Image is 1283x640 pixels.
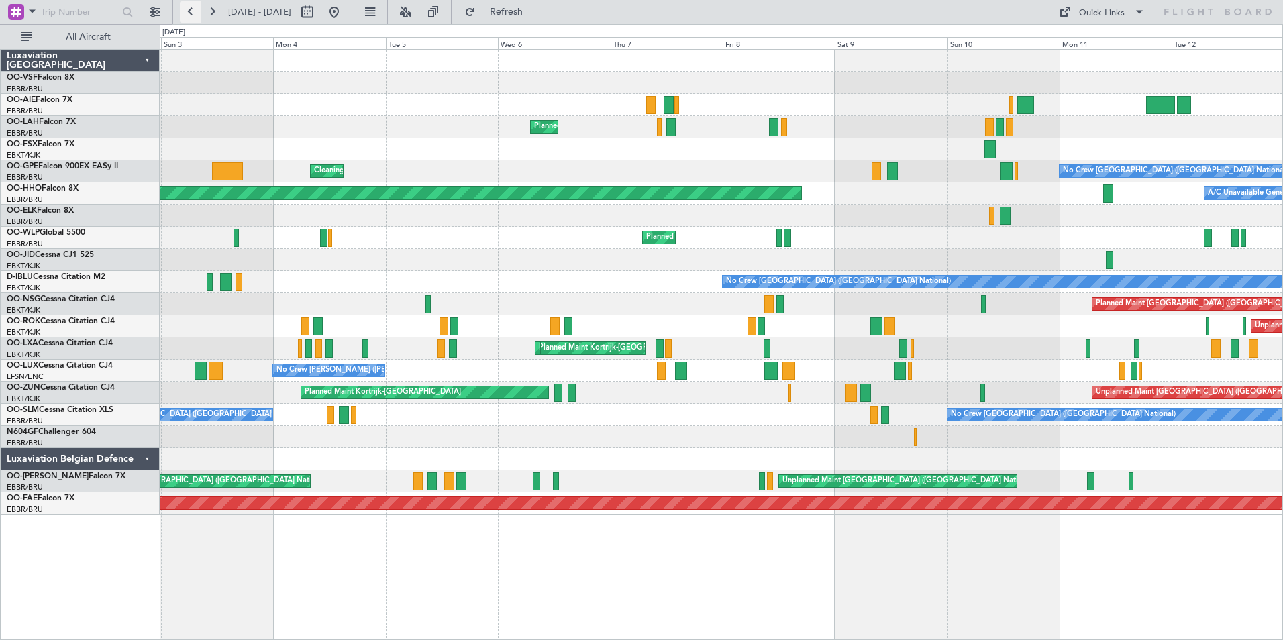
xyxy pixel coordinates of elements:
[7,118,76,126] a: OO-LAHFalcon 7X
[723,37,835,49] div: Fri 8
[7,251,35,259] span: OO-JID
[7,140,38,148] span: OO-FSX
[7,438,43,448] a: EBBR/BRU
[7,74,38,82] span: OO-VSF
[7,384,40,392] span: OO-ZUN
[7,482,43,492] a: EBBR/BRU
[7,350,40,360] a: EBKT/KJK
[162,27,185,38] div: [DATE]
[305,382,461,403] div: Planned Maint Kortrijk-[GEOGRAPHIC_DATA]
[7,118,39,126] span: OO-LAH
[7,239,43,249] a: EBBR/BRU
[7,229,85,237] a: OO-WLPGlobal 5500
[7,406,39,414] span: OO-SLM
[7,273,33,281] span: D-IBLU
[782,471,1035,491] div: Unplanned Maint [GEOGRAPHIC_DATA] ([GEOGRAPHIC_DATA] National)
[7,207,37,215] span: OO-ELK
[41,2,118,22] input: Trip Number
[7,261,40,271] a: EBKT/KJK
[7,305,40,315] a: EBKT/KJK
[7,372,44,382] a: LFSN/ENC
[7,162,118,170] a: OO-GPEFalcon 900EX EASy II
[7,84,43,94] a: EBBR/BRU
[81,405,305,425] div: No Crew [GEOGRAPHIC_DATA] ([GEOGRAPHIC_DATA] National)
[161,37,273,49] div: Sun 3
[7,394,40,404] a: EBKT/KJK
[726,272,951,292] div: No Crew [GEOGRAPHIC_DATA] ([GEOGRAPHIC_DATA] National)
[7,362,113,370] a: OO-LUXCessna Citation CJ4
[85,471,328,491] div: Planned Maint [GEOGRAPHIC_DATA] ([GEOGRAPHIC_DATA] National)
[15,26,146,48] button: All Aircraft
[7,339,113,348] a: OO-LXACessna Citation CJ4
[1052,1,1151,23] button: Quick Links
[7,416,43,426] a: EBBR/BRU
[7,317,115,325] a: OO-ROKCessna Citation CJ4
[7,106,43,116] a: EBBR/BRU
[1079,7,1125,20] div: Quick Links
[478,7,535,17] span: Refresh
[7,327,40,337] a: EBKT/KJK
[498,37,610,49] div: Wed 6
[7,339,38,348] span: OO-LXA
[314,161,538,181] div: Cleaning [GEOGRAPHIC_DATA] ([GEOGRAPHIC_DATA] National)
[7,428,38,436] span: N604GF
[611,37,723,49] div: Thu 7
[7,295,115,303] a: OO-NSGCessna Citation CJ4
[7,406,113,414] a: OO-SLMCessna Citation XLS
[646,227,743,248] div: Planned Maint Milan (Linate)
[7,184,79,193] a: OO-HHOFalcon 8X
[7,384,115,392] a: OO-ZUNCessna Citation CJ4
[1060,37,1172,49] div: Mon 11
[7,295,40,303] span: OO-NSG
[7,273,105,281] a: D-IBLUCessna Citation M2
[7,283,40,293] a: EBKT/KJK
[7,74,74,82] a: OO-VSFFalcon 8X
[534,117,777,137] div: Planned Maint [GEOGRAPHIC_DATA] ([GEOGRAPHIC_DATA] National)
[7,150,40,160] a: EBKT/KJK
[539,338,695,358] div: Planned Maint Kortrijk-[GEOGRAPHIC_DATA]
[228,6,291,18] span: [DATE] - [DATE]
[835,37,947,49] div: Sat 9
[7,494,38,502] span: OO-FAE
[7,140,74,148] a: OO-FSXFalcon 7X
[7,229,40,237] span: OO-WLP
[7,195,43,205] a: EBBR/BRU
[7,172,43,182] a: EBBR/BRU
[7,162,38,170] span: OO-GPE
[7,494,74,502] a: OO-FAEFalcon 7X
[7,317,40,325] span: OO-ROK
[273,37,385,49] div: Mon 4
[947,37,1060,49] div: Sun 10
[35,32,142,42] span: All Aircraft
[7,362,38,370] span: OO-LUX
[7,128,43,138] a: EBBR/BRU
[7,504,43,515] a: EBBR/BRU
[7,472,89,480] span: OO-[PERSON_NAME]
[7,472,125,480] a: OO-[PERSON_NAME]Falcon 7X
[276,360,438,380] div: No Crew [PERSON_NAME] ([PERSON_NAME])
[7,428,96,436] a: N604GFChallenger 604
[7,217,43,227] a: EBBR/BRU
[7,184,42,193] span: OO-HHO
[386,37,498,49] div: Tue 5
[7,207,74,215] a: OO-ELKFalcon 8X
[7,251,94,259] a: OO-JIDCessna CJ1 525
[7,96,36,104] span: OO-AIE
[7,96,72,104] a: OO-AIEFalcon 7X
[458,1,539,23] button: Refresh
[951,405,1176,425] div: No Crew [GEOGRAPHIC_DATA] ([GEOGRAPHIC_DATA] National)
